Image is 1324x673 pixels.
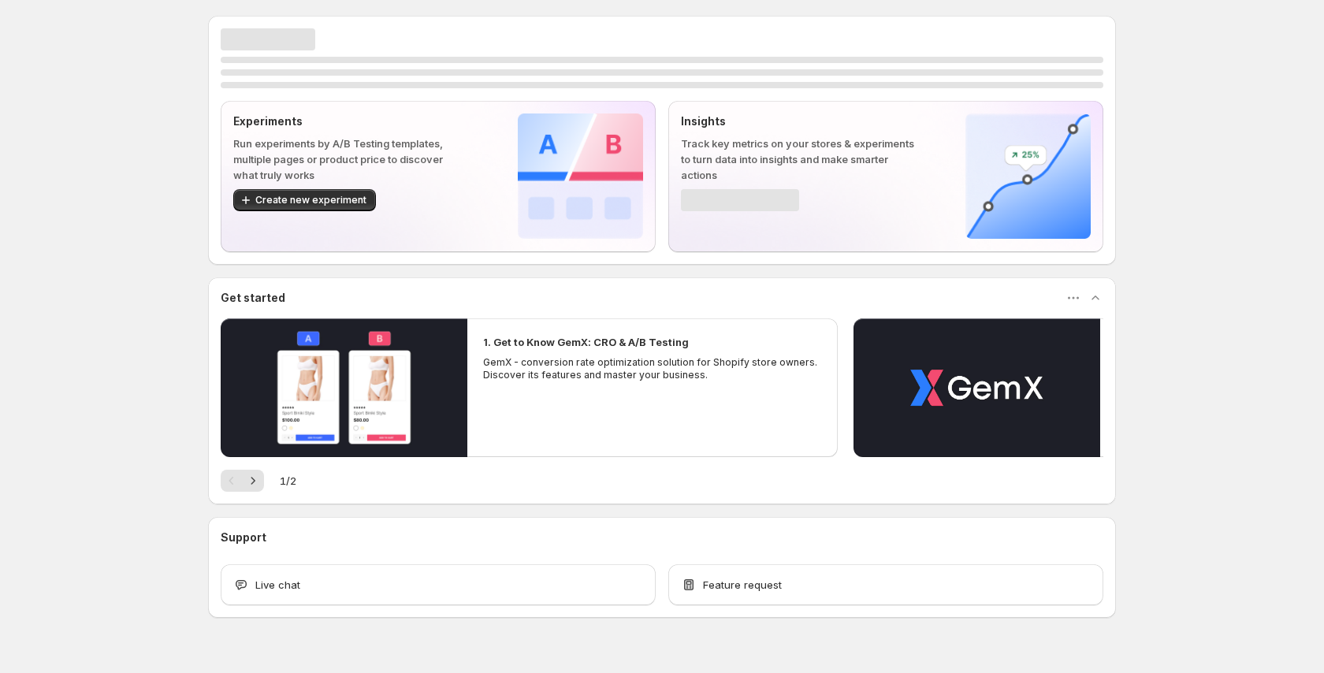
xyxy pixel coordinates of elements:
[854,318,1100,457] button: Play video
[681,113,915,129] p: Insights
[233,136,467,183] p: Run experiments by A/B Testing templates, multiple pages or product price to discover what truly ...
[255,194,366,206] span: Create new experiment
[703,577,782,593] span: Feature request
[965,113,1091,239] img: Insights
[483,334,689,350] h2: 1. Get to Know GemX: CRO & A/B Testing
[221,290,285,306] h3: Get started
[233,189,376,211] button: Create new experiment
[681,136,915,183] p: Track key metrics on your stores & experiments to turn data into insights and make smarter actions
[221,318,467,457] button: Play video
[221,530,266,545] h3: Support
[221,470,264,492] nav: Pagination
[280,473,296,489] span: 1 / 2
[518,113,643,239] img: Experiments
[255,577,300,593] span: Live chat
[233,113,467,129] p: Experiments
[242,470,264,492] button: Next
[483,356,822,381] p: GemX - conversion rate optimization solution for Shopify store owners. Discover its features and ...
